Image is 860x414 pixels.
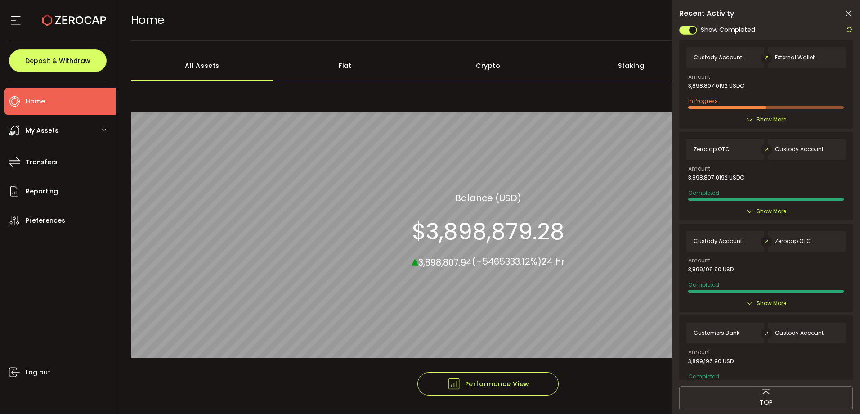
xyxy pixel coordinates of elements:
div: Staking [560,50,703,81]
span: Customers Bank [694,330,739,336]
span: 3,898,807.94 [418,256,472,268]
span: Preferences [26,214,65,227]
span: Completed [688,281,719,288]
iframe: Chat Widget [755,317,860,414]
span: Show More [757,299,786,308]
button: Deposit & Withdraw [9,49,107,72]
span: Completed [688,189,719,197]
span: External Wallet [775,54,815,61]
span: Zerocap OTC [775,238,811,244]
span: Custody Account [775,146,824,153]
span: Amount [688,258,710,263]
span: ▴ [412,251,418,270]
span: Transfers [26,156,58,169]
span: 3,898,807.0192 USDC [688,83,744,89]
span: Home [131,12,164,28]
span: 3,898,807.0192 USDC [688,175,744,181]
span: Show Completed [701,25,755,35]
div: Crypto [417,50,560,81]
span: Completed [688,373,719,380]
span: 3,899,196.90 USD [688,358,734,364]
span: My Assets [26,124,58,137]
span: In Progress [688,97,718,105]
span: Amount [688,166,710,171]
span: (+5465333.12%) [472,255,542,268]
section: Balance (USD) [455,191,521,204]
div: All Assets [131,50,274,81]
span: Recent Activity [679,10,734,17]
span: Amount [688,74,710,80]
div: Fiat [273,50,417,81]
section: $3,898,879.28 [412,218,564,245]
span: 3,899,196.90 USD [688,266,734,273]
span: Custody Account [694,54,742,61]
span: Zerocap OTC [694,146,730,153]
button: Performance View [417,372,559,396]
span: Show More [757,115,786,124]
span: 24 hr [542,255,564,268]
span: Log out [26,366,50,379]
span: Reporting [26,185,58,198]
span: Home [26,95,45,108]
span: Deposit & Withdraw [25,58,90,64]
span: Show More [757,207,786,216]
span: Custody Account [694,238,742,244]
span: Performance View [447,377,529,391]
span: Amount [688,350,710,355]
